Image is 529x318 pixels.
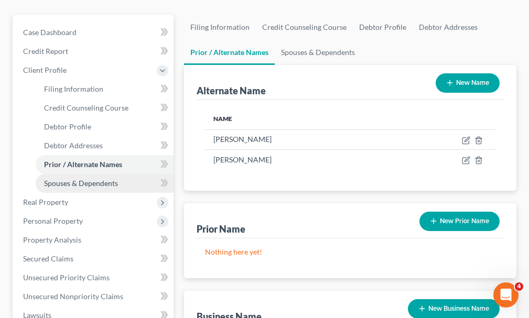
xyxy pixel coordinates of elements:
[15,231,174,249] a: Property Analysis
[515,282,523,291] span: 4
[44,160,122,169] span: Prior / Alternate Names
[197,84,266,97] div: Alternate Name
[15,268,174,287] a: Unsecured Priority Claims
[197,223,245,235] div: Prior Name
[36,155,174,174] a: Prior / Alternate Names
[36,80,174,98] a: Filing Information
[493,282,519,308] iframe: Intercom live chat
[275,40,361,65] a: Spouses & Dependents
[205,247,495,257] p: Nothing here yet!
[44,179,118,188] span: Spouses & Dependents
[15,42,174,61] a: Credit Report
[419,212,500,231] button: New Prior Name
[205,150,391,170] td: [PERSON_NAME]
[436,73,500,93] button: New Name
[15,287,174,306] a: Unsecured Nonpriority Claims
[205,129,391,149] td: [PERSON_NAME]
[205,108,391,129] th: Name
[23,65,67,74] span: Client Profile
[23,28,77,37] span: Case Dashboard
[23,273,110,282] span: Unsecured Priority Claims
[44,122,91,131] span: Debtor Profile
[23,292,123,301] span: Unsecured Nonpriority Claims
[44,84,103,93] span: Filing Information
[256,15,353,40] a: Credit Counseling Course
[15,23,174,42] a: Case Dashboard
[36,136,174,155] a: Debtor Addresses
[36,117,174,136] a: Debtor Profile
[23,254,73,263] span: Secured Claims
[23,47,68,56] span: Credit Report
[15,249,174,268] a: Secured Claims
[44,103,128,112] span: Credit Counseling Course
[36,98,174,117] a: Credit Counseling Course
[184,15,256,40] a: Filing Information
[413,15,484,40] a: Debtor Addresses
[184,40,275,65] a: Prior / Alternate Names
[353,15,413,40] a: Debtor Profile
[23,198,68,206] span: Real Property
[36,174,174,193] a: Spouses & Dependents
[23,216,83,225] span: Personal Property
[23,235,81,244] span: Property Analysis
[44,141,103,150] span: Debtor Addresses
